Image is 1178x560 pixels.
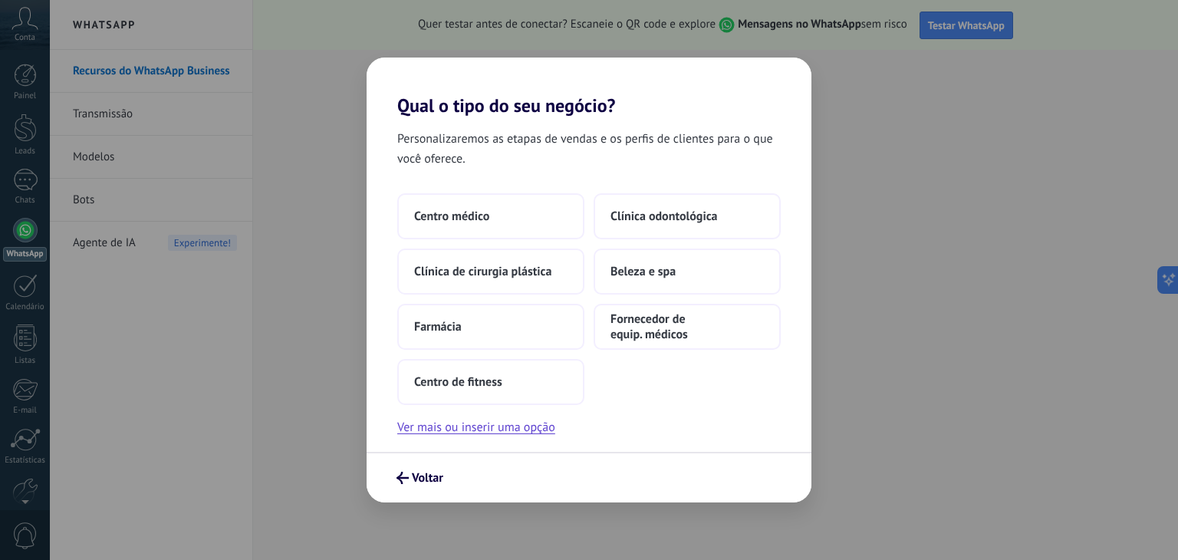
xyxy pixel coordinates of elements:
[390,465,450,491] button: Voltar
[414,209,489,224] span: Centro médico
[397,193,584,239] button: Centro médico
[367,58,811,117] h2: Qual o tipo do seu negócio?
[414,374,502,390] span: Centro de fitness
[397,249,584,295] button: Clínica de cirurgia plástica
[594,249,781,295] button: Beleza e spa
[594,304,781,350] button: Fornecedor de equip. médicos
[397,129,781,169] span: Personalizaremos as etapas de vendas e os perfis de clientes para o que você oferece.
[610,209,718,224] span: Clínica odontológica
[412,473,443,483] span: Voltar
[397,417,555,437] button: Ver mais ou inserir uma opção
[397,359,584,405] button: Centro de fitness
[610,311,764,342] span: Fornecedor de equip. médicos
[414,264,551,279] span: Clínica de cirurgia plástica
[397,304,584,350] button: Farmácia
[414,319,462,334] span: Farmácia
[594,193,781,239] button: Clínica odontológica
[610,264,676,279] span: Beleza e spa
